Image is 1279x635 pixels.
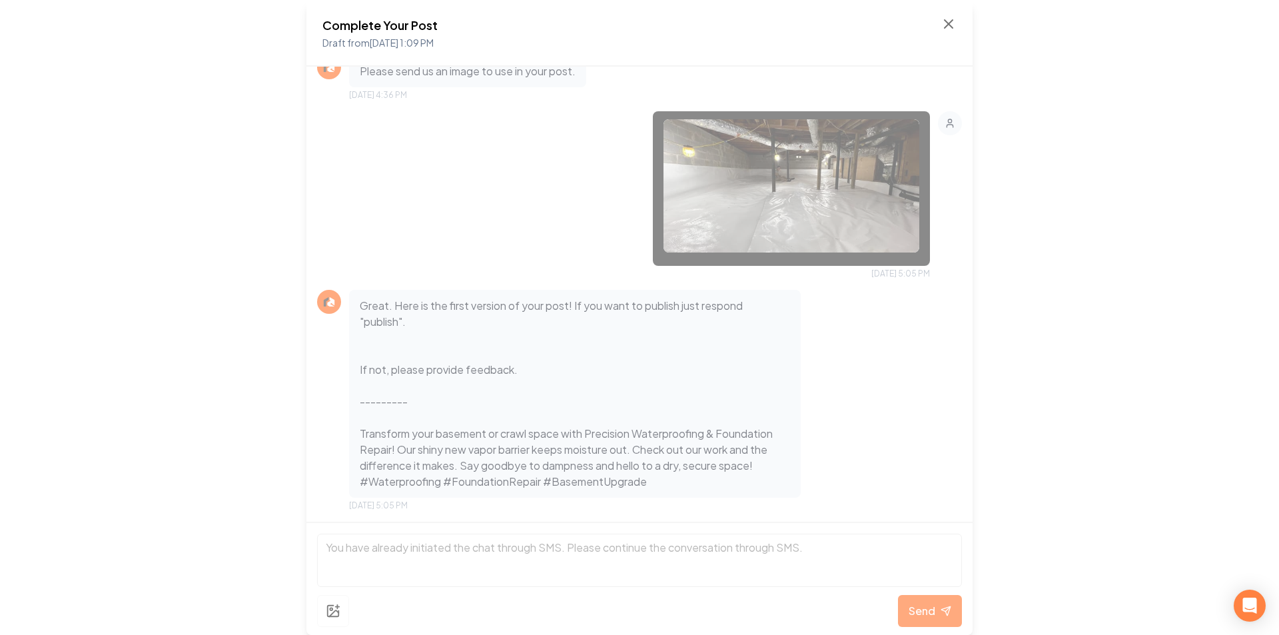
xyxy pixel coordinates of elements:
[360,298,790,490] p: Great. Here is the first version of your post! If you want to publish just respond "publish". If ...
[871,269,930,279] span: [DATE] 5:05 PM
[321,294,337,310] img: Rebolt Logo
[360,63,576,79] p: Please send us an image to use in your post.
[349,90,407,101] span: [DATE] 4:36 PM
[663,119,919,253] img: uploaded image
[349,500,408,511] span: [DATE] 5:05 PM
[322,16,438,35] h2: Complete Your Post
[1234,590,1266,622] div: Open Intercom Messenger
[322,37,434,49] span: Draft from [DATE] 1:09 PM
[321,59,337,75] img: Rebolt Logo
